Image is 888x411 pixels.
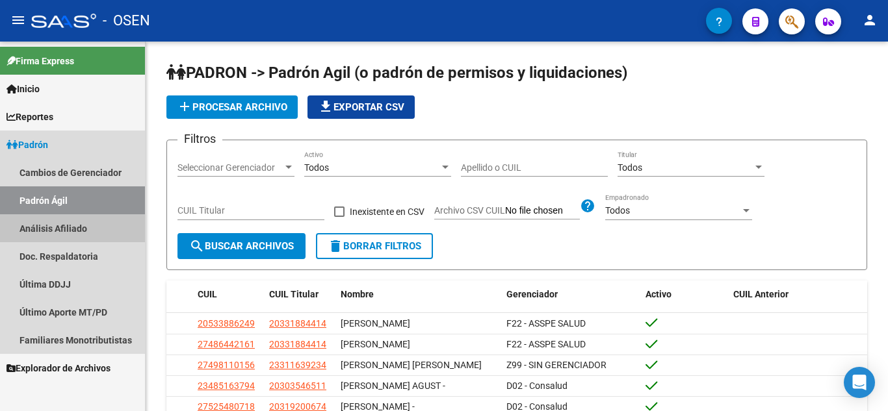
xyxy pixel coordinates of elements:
span: 27498110156 [198,360,255,370]
span: 20533886249 [198,318,255,329]
span: Padrón [7,138,48,152]
span: 23485163794 [198,380,255,391]
span: Reportes [7,110,53,124]
span: Todos [618,162,642,173]
span: [PERSON_NAME] [341,318,410,329]
h3: Filtros [177,130,222,148]
span: Activo [646,289,672,299]
span: CUIL Anterior [733,289,789,299]
datatable-header-cell: CUIL [192,280,264,308]
span: Archivo CSV CUIL [434,205,505,216]
span: Z99 - SIN GERENCIADOR [506,360,607,370]
button: Procesar archivo [166,95,298,119]
span: [PERSON_NAME] [PERSON_NAME] [341,360,482,370]
span: Todos [304,162,329,173]
span: 20331884414 [269,339,326,349]
span: Borrar Filtros [328,240,421,252]
span: Firma Express [7,54,74,68]
span: F22 - ASSPE SALUD [506,339,586,349]
mat-icon: search [189,238,205,254]
mat-icon: file_download [318,99,333,114]
span: Explorador de Archivos [7,361,111,375]
span: - OSEN [103,6,150,35]
span: Inexistente en CSV [350,204,424,219]
mat-icon: menu [10,12,26,28]
span: Nombre [341,289,374,299]
mat-icon: delete [328,238,343,254]
span: Todos [605,205,630,216]
datatable-header-cell: CUIL Anterior [728,280,868,308]
datatable-header-cell: Activo [640,280,728,308]
span: D02 - Consalud [506,380,568,391]
div: Open Intercom Messenger [844,367,875,398]
button: Borrar Filtros [316,233,433,259]
span: 20303546511 [269,380,326,391]
datatable-header-cell: Nombre [335,280,501,308]
datatable-header-cell: Gerenciador [501,280,641,308]
span: CUIL Titular [269,289,319,299]
mat-icon: add [177,99,192,114]
span: [PERSON_NAME] [341,339,410,349]
span: Exportar CSV [318,101,404,113]
span: PADRON -> Padrón Agil (o padrón de permisos y liquidaciones) [166,64,627,82]
span: 23311639234 [269,360,326,370]
span: 20331884414 [269,318,326,329]
span: [PERSON_NAME] AGUST - [341,380,445,391]
span: Seleccionar Gerenciador [177,162,283,173]
span: Gerenciador [506,289,558,299]
span: F22 - ASSPE SALUD [506,318,586,329]
button: Buscar Archivos [177,233,306,259]
mat-icon: person [862,12,878,28]
mat-icon: help [580,198,595,214]
input: Archivo CSV CUIL [505,205,580,217]
datatable-header-cell: CUIL Titular [264,280,335,308]
span: Buscar Archivos [189,240,294,252]
span: CUIL [198,289,217,299]
span: Procesar archivo [177,101,287,113]
button: Exportar CSV [307,95,415,119]
span: 27486442161 [198,339,255,349]
span: Inicio [7,82,40,96]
